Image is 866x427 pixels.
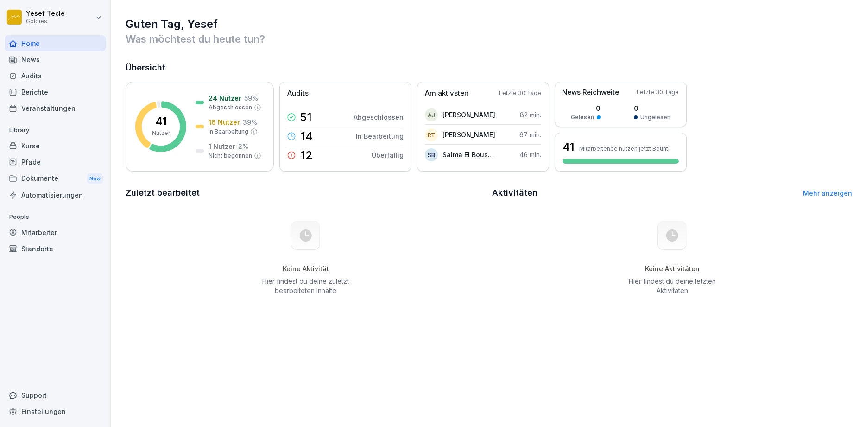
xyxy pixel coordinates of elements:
p: 41 [155,116,167,127]
p: People [5,210,106,224]
p: [PERSON_NAME] [442,130,495,140]
p: Überfällig [372,150,404,160]
p: Letzte 30 Tage [637,88,679,96]
p: 67 min. [519,130,541,140]
a: Automatisierungen [5,187,106,203]
p: Ungelesen [640,113,670,121]
h5: Keine Aktivität [259,265,353,273]
p: Hier findest du deine zuletzt bearbeiteten Inhalte [259,277,353,295]
p: Letzte 30 Tage [499,89,541,97]
p: In Bearbeitung [356,131,404,141]
p: Hier findest du deine letzten Aktivitäten [626,277,719,295]
p: In Bearbeitung [209,127,248,136]
a: Einstellungen [5,403,106,420]
h2: Übersicht [126,61,852,74]
a: News [5,51,106,68]
p: Goldies [26,18,65,25]
p: Abgeschlossen [209,103,252,112]
div: SB [425,148,438,161]
p: 16 Nutzer [209,117,240,127]
p: News Reichweite [562,87,619,98]
p: Nutzer [152,129,170,137]
a: Audits [5,68,106,84]
p: 82 min. [520,110,541,120]
p: Library [5,123,106,138]
p: 0 [571,103,601,113]
a: DokumenteNew [5,170,106,187]
div: New [87,173,103,184]
p: 14 [300,131,313,142]
h5: Keine Aktivitäten [626,265,719,273]
a: Kurse [5,138,106,154]
div: Dokumente [5,170,106,187]
p: 51 [300,112,312,123]
p: 0 [634,103,670,113]
p: Audits [287,88,309,99]
p: 1 Nutzer [209,141,235,151]
p: Abgeschlossen [354,112,404,122]
p: Am aktivsten [425,88,468,99]
a: Mehr anzeigen [803,189,852,197]
p: 59 % [244,93,258,103]
h2: Zuletzt bearbeitet [126,186,486,199]
p: 2 % [238,141,248,151]
p: Gelesen [571,113,594,121]
a: Berichte [5,84,106,100]
p: 24 Nutzer [209,93,241,103]
a: Home [5,35,106,51]
a: Mitarbeiter [5,224,106,241]
p: [PERSON_NAME] [442,110,495,120]
div: Support [5,387,106,403]
h1: Guten Tag, Yesef [126,17,852,32]
p: 39 % [243,117,257,127]
p: 12 [300,150,313,161]
h2: Aktivitäten [492,186,537,199]
p: Was möchtest du heute tun? [126,32,852,46]
p: Salma El Boustani [442,150,496,159]
p: Nicht begonnen [209,152,252,160]
a: Standorte [5,241,106,257]
p: Yesef Tecle [26,10,65,18]
div: RT [425,128,438,141]
p: 46 min. [519,150,541,159]
div: AJ [425,108,438,121]
p: Mitarbeitende nutzen jetzt Bounti [579,145,670,152]
h3: 41 [563,139,575,155]
a: Veranstaltungen [5,100,106,116]
a: Pfade [5,154,106,170]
